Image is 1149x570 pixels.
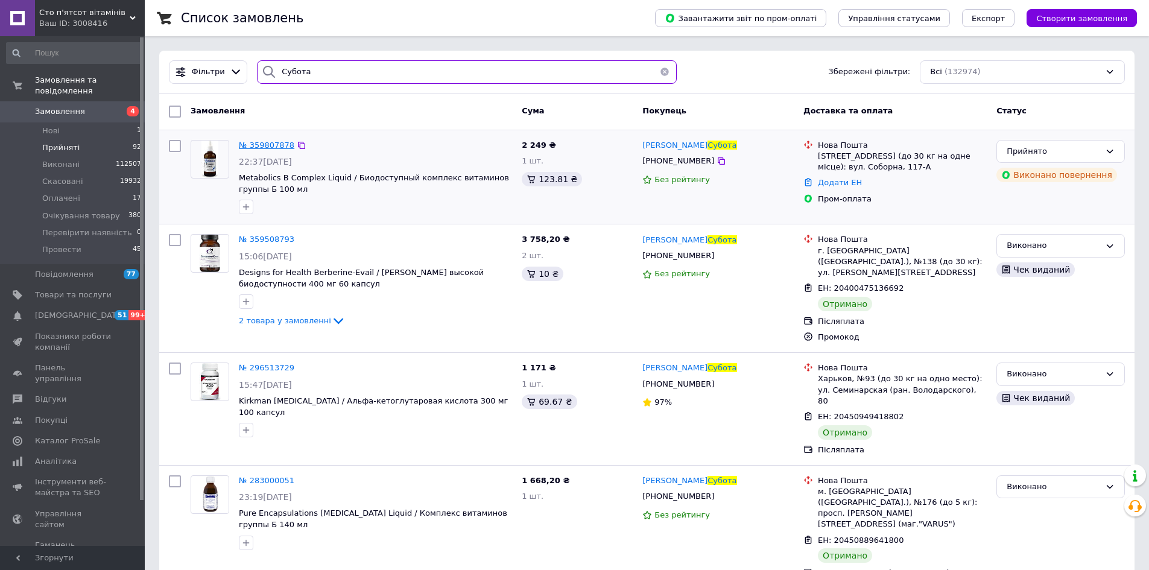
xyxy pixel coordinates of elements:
[35,75,145,97] span: Замовлення та повідомлення
[818,151,987,173] div: [STREET_ADDRESS] (до 30 кг на одне місце): вул. Соборна, 117-А
[522,141,556,150] span: 2 249 ₴
[42,227,132,238] span: Перевірити наявність
[35,363,112,384] span: Панель управління
[945,67,981,76] span: (132974)
[42,193,80,204] span: Оплачені
[191,234,229,273] a: Фото товару
[35,310,124,321] span: [DEMOGRAPHIC_DATA]
[996,168,1117,182] div: Виконано повернення
[642,141,707,150] span: [PERSON_NAME]
[42,211,120,221] span: Очікування товару
[522,172,582,186] div: 123.81 ₴
[642,363,736,374] a: [PERSON_NAME]Субота
[42,244,81,255] span: Провести
[522,363,556,372] span: 1 171 ₴
[818,425,872,440] div: Отримано
[665,13,817,24] span: Завантажити звіт по пром-оплаті
[133,142,141,153] span: 92
[815,329,989,345] div: Промокод
[133,193,141,204] span: 17
[199,363,221,401] img: Фото товару
[35,540,112,562] span: Гаманець компанії
[239,235,294,244] span: № 359508793
[1036,14,1127,23] span: Створити замовлення
[128,211,141,221] span: 380
[642,363,707,372] span: [PERSON_NAME]
[818,234,987,245] div: Нова Пошта
[257,60,677,84] input: Пошук за номером замовлення, ПІБ покупця, номером телефону, Email, номером накладної
[818,245,987,279] div: г. [GEOGRAPHIC_DATA] ([GEOGRAPHIC_DATA].), №138 (до 30 кг): ул. [PERSON_NAME][STREET_ADDRESS]
[848,14,940,23] span: Управління статусами
[818,178,862,187] a: Додати ЕН
[707,141,736,150] span: Субота
[42,176,83,187] span: Скасовані
[838,9,950,27] button: Управління статусами
[996,391,1075,405] div: Чек виданий
[35,106,85,117] span: Замовлення
[522,492,543,501] span: 1 шт.
[128,310,148,320] span: 99+
[133,244,141,255] span: 45
[35,456,77,467] span: Аналітика
[654,269,710,278] span: Без рейтингу
[522,394,577,409] div: 69.67 ₴
[996,262,1075,277] div: Чек виданий
[137,227,141,238] span: 0
[239,508,507,529] a: Pure Encapsulations [MEDICAL_DATA] Liquid / Комплекс витаминов группы Б 140 мл
[818,475,987,486] div: Нова Пошта
[522,251,543,260] span: 2 шт.
[1014,13,1137,22] a: Створити замовлення
[239,380,292,390] span: 15:47[DATE]
[818,297,872,311] div: Отримано
[137,125,141,136] span: 1
[35,331,112,353] span: Показники роботи компанії
[522,156,543,165] span: 1 шт.
[655,9,826,27] button: Завантажити звіт по пром-оплаті
[42,125,60,136] span: Нові
[116,159,141,170] span: 112507
[120,176,141,187] span: 19932
[192,66,225,78] span: Фільтри
[200,235,220,272] img: Фото товару
[707,235,736,244] span: Субота
[191,363,229,401] a: Фото товару
[115,310,128,320] span: 51
[522,267,563,281] div: 10 ₴
[642,379,714,388] span: [PHONE_NUMBER]
[239,476,294,485] a: № 283000051
[828,66,910,78] span: Збережені фільтри:
[239,316,331,325] span: 2 товара у замовленні
[818,536,904,545] span: ЕН: 20450889641800
[35,269,93,280] span: Повідомлення
[239,141,294,150] a: № 359807878
[181,11,303,25] h1: Список замовлень
[239,252,292,261] span: 15:06[DATE]
[39,18,145,29] div: Ваш ID: 3008416
[197,476,222,513] img: Фото товару
[818,283,904,293] span: ЕН: 20400475136692
[35,290,112,300] span: Товари та послуги
[42,159,80,170] span: Виконані
[127,106,139,116] span: 4
[642,476,707,485] span: [PERSON_NAME]
[239,363,294,372] span: № 296513729
[35,477,112,498] span: Інструменти веб-майстра та SEO
[522,106,544,115] span: Cума
[818,373,987,407] div: Харьков, №93 (до 30 кг на одно место): ул. Семинарская (ран. Володарского), 80
[707,363,736,372] span: Субота
[996,106,1027,115] span: Статус
[6,42,142,64] input: Пошук
[35,435,100,446] span: Каталог ProSale
[642,106,686,115] span: Покупець
[818,445,987,455] div: Післяплата
[39,7,130,18] span: Cто п'ятсот вітамінів
[818,548,872,563] div: Отримано
[654,175,710,184] span: Без рейтингу
[191,106,245,115] span: Замовлення
[191,140,229,179] a: Фото товару
[35,394,66,405] span: Відгуки
[818,486,987,530] div: м. [GEOGRAPHIC_DATA] ([GEOGRAPHIC_DATA].), №176 (до 5 кг): просп. [PERSON_NAME][STREET_ADDRESS] (...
